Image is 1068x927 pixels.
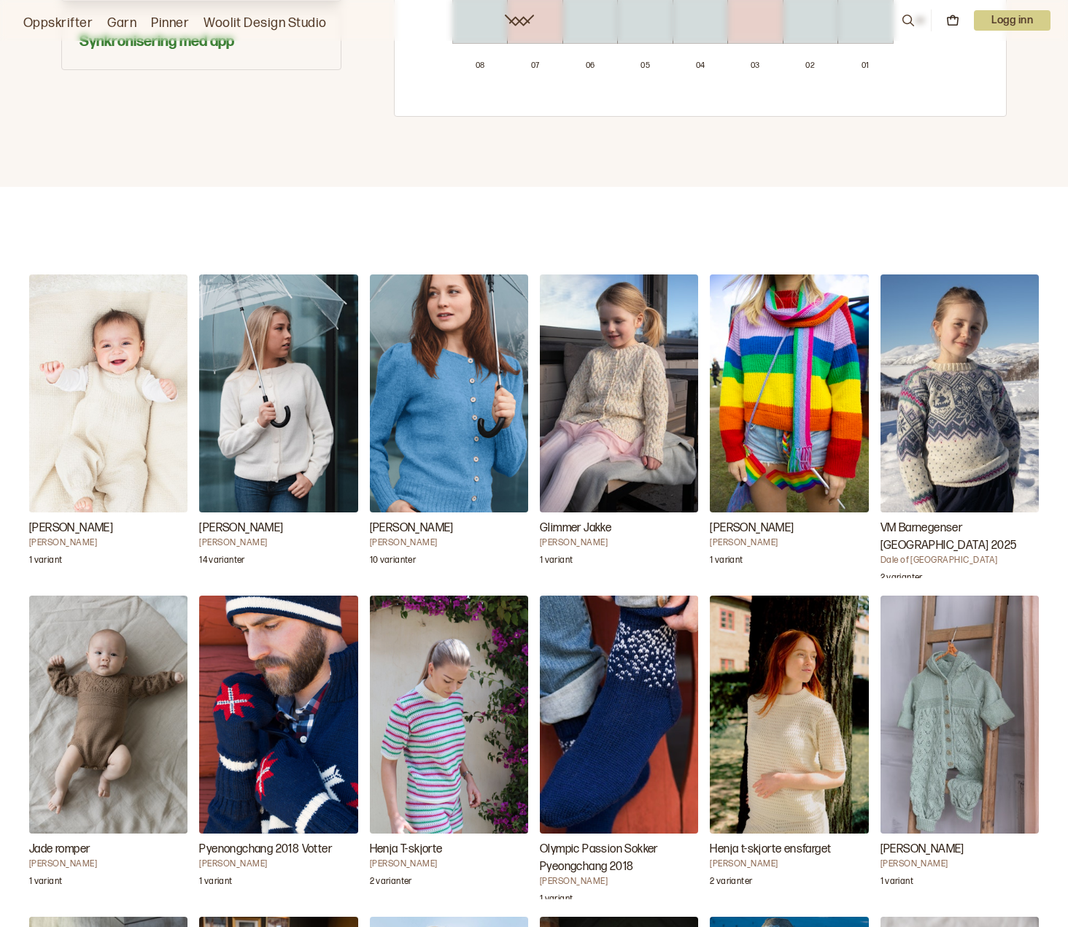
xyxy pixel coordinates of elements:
h3: Jade romper [29,841,187,858]
p: 0 4 [696,61,705,71]
p: 0 8 [476,61,485,71]
p: 0 1 [862,61,870,71]
img: Brit Frafjord ØrstavikRuby Heldress [881,596,1039,834]
p: 1 variant [29,555,62,569]
p: 14 varianter [199,555,244,569]
h4: [PERSON_NAME] [710,537,868,549]
h3: [PERSON_NAME] [881,841,1039,858]
a: Ruby Heldress [881,596,1039,899]
button: User dropdown [974,10,1050,31]
a: Jade romper [29,596,187,899]
p: 2 varianter [881,572,923,587]
a: Woolit Design Studio [204,13,327,34]
p: 1 variant [199,876,232,891]
a: Henja t-skjorte ensfarget [710,596,868,899]
p: 0 3 [751,61,760,71]
a: Glimmer Jakke [540,274,698,578]
img: Dale GarnOlympic Passion Sokker Pyeongchang 2018 [540,596,698,834]
a: Freddie skjerf [710,274,868,578]
h3: [PERSON_NAME] [370,520,528,537]
img: Mari Kalberg SkjævelandSalomé Cardigan [199,274,357,512]
h3: Henja T-skjorte [370,841,528,858]
a: Salomé Cardigan [199,274,357,578]
img: Brit Frafjord ØrstavikJade romper [29,596,187,834]
img: Mari Kalberg SkjævelandGlimmer Jakke [540,274,698,512]
h3: Glimmer Jakke [540,520,698,537]
img: Trine Lise HøysethGyda Jakke [370,274,528,512]
h3: [PERSON_NAME] [29,520,187,537]
p: 2 varianter [710,876,752,891]
p: 0 7 [531,61,540,71]
img: Iselin HafseldHenja T-skjorte [370,596,528,834]
a: Olympic Passion Sokker Pyeongchang 2018 [540,596,698,899]
a: Woolit [505,15,534,26]
p: 0 6 [586,61,595,71]
h4: [PERSON_NAME] [199,537,357,549]
h4: [PERSON_NAME] [29,858,187,870]
p: 1 variant [881,876,913,891]
p: 1 variant [710,555,743,569]
h3: Synkronisering med app [80,31,323,52]
h3: Olympic Passion Sokker Pyeongchang 2018 [540,841,698,876]
img: Iselin HafseldHenja t-skjorte ensfarget [710,596,868,834]
a: VM Barnegenser Trondheim 2025 [881,274,1039,578]
img: Dale GarnFabian Babysett [29,274,187,512]
p: 1 variant [540,893,573,908]
a: Oppskrifter [23,13,93,34]
a: Gyda Jakke [370,274,528,578]
p: 1 variant [540,555,573,569]
img: Ane Kydland ThomassenFreddie skjerf [710,274,868,512]
h3: [PERSON_NAME] [199,520,357,537]
img: Dale of NorwayVM Barnegenser Trondheim 2025 [881,274,1039,512]
h4: [PERSON_NAME] [710,858,868,870]
a: Pyenongchang 2018 Votter [199,596,357,899]
h3: [PERSON_NAME] [710,520,868,537]
p: 0 5 [641,61,650,71]
p: 0 2 [805,61,815,71]
h4: [PERSON_NAME] [29,537,187,549]
p: 2 varianter [370,876,412,891]
a: Garn [107,13,136,34]
img: Dale GarnPyenongchang 2018 Votter [199,596,357,834]
h4: [PERSON_NAME] [370,537,528,549]
h3: VM Barnegenser [GEOGRAPHIC_DATA] 2025 [881,520,1039,555]
p: 1 variant [29,876,62,891]
p: 10 varianter [370,555,416,569]
h3: Henja t-skjorte ensfarget [710,841,868,858]
p: Logg inn [974,10,1050,31]
h4: [PERSON_NAME] [370,858,528,870]
h4: [PERSON_NAME] [540,537,698,549]
h4: [PERSON_NAME] [881,858,1039,870]
h3: Pyenongchang 2018 Votter [199,841,357,858]
h4: Dale of [GEOGRAPHIC_DATA] [881,555,1039,566]
h4: [PERSON_NAME] [540,876,698,888]
h4: [PERSON_NAME] [199,858,357,870]
a: Henja T-skjorte [370,596,528,899]
a: Fabian Babysett [29,274,187,578]
a: Pinner [151,13,189,34]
